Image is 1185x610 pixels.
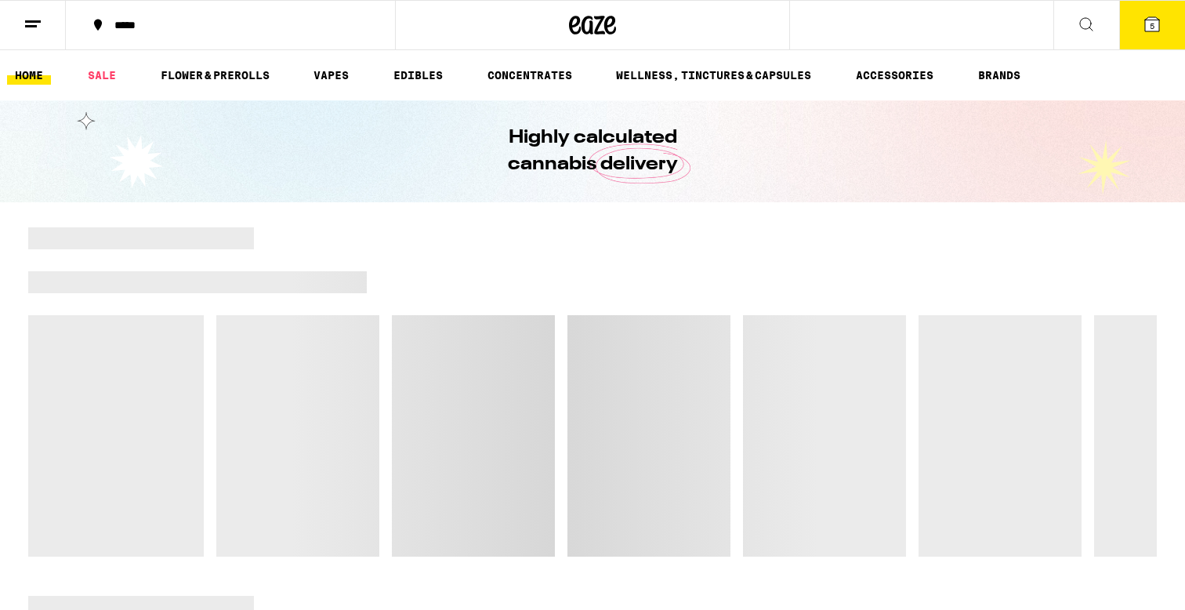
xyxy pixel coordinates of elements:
[1119,1,1185,49] button: 5
[1150,21,1154,31] span: 5
[7,66,51,85] a: HOME
[386,66,451,85] a: EDIBLES
[608,66,819,85] a: WELLNESS, TINCTURES & CAPSULES
[306,66,357,85] a: VAPES
[848,66,941,85] a: ACCESSORIES
[970,66,1028,85] button: BRANDS
[480,66,580,85] a: CONCENTRATES
[463,125,722,178] h1: Highly calculated cannabis delivery
[80,66,124,85] a: SALE
[153,66,277,85] a: FLOWER & PREROLLS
